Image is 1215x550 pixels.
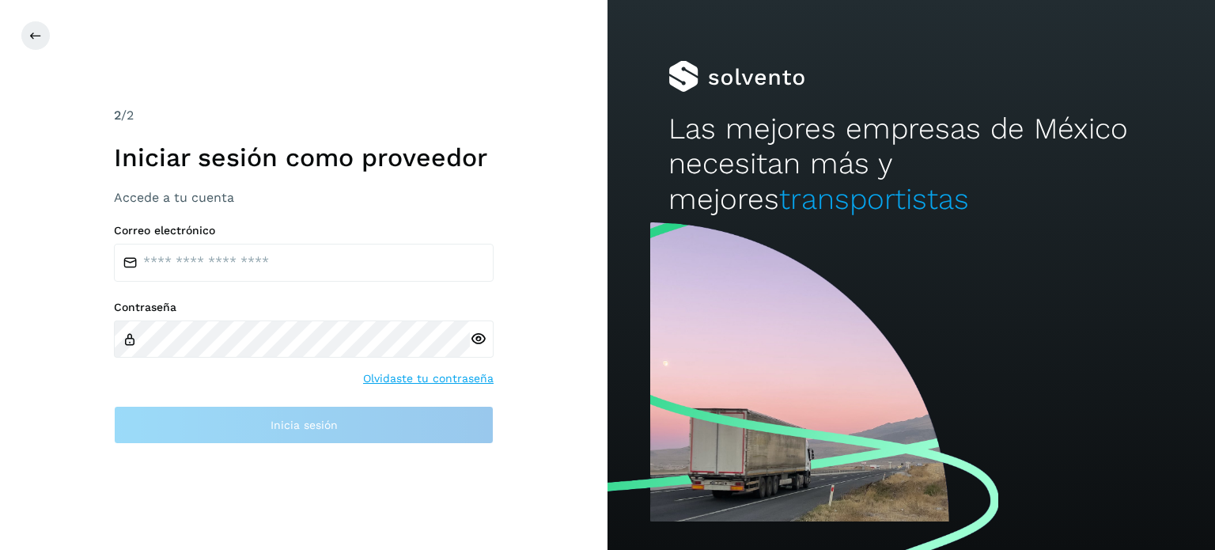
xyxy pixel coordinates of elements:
[779,182,969,216] span: transportistas
[114,190,494,205] h3: Accede a tu cuenta
[114,142,494,173] h1: Iniciar sesión como proveedor
[271,419,338,431] span: Inicia sesión
[114,406,494,444] button: Inicia sesión
[114,108,121,123] span: 2
[668,112,1154,217] h2: Las mejores empresas de México necesitan más y mejores
[114,301,494,314] label: Contraseña
[114,106,494,125] div: /2
[363,370,494,387] a: Olvidaste tu contraseña
[114,224,494,237] label: Correo electrónico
